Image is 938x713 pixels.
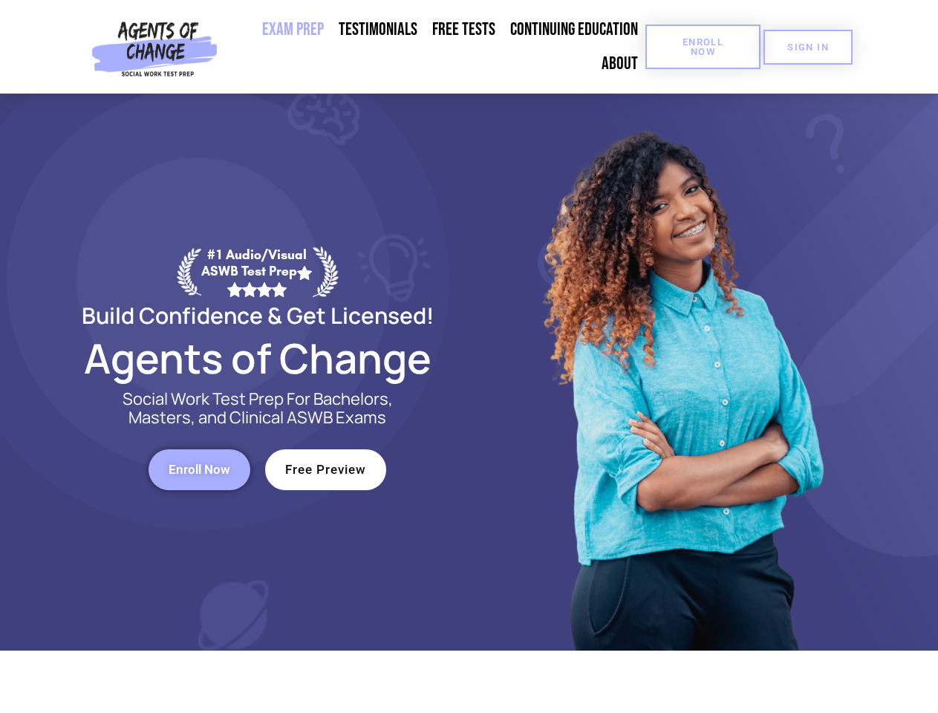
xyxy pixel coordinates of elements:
nav: Menu [224,13,645,81]
a: Free Tests [425,13,503,47]
h2: Build Confidence & Get Licensed! [46,305,469,326]
a: About [594,47,645,81]
a: Free Preview [265,449,386,490]
a: Enroll Now [149,449,250,490]
a: Continuing Education [503,13,645,47]
span: Enroll Now [669,37,737,56]
a: Exam Prep [255,13,331,47]
a: Testimonials [331,13,425,47]
span: Enroll Now [169,463,230,476]
img: Website Image 1 (1) [532,94,830,651]
a: Enroll Now [645,25,761,69]
p: Social Work Test Prep For Bachelors, Masters, and Clinical ASWB Exams [105,390,410,427]
div: #1 Audio/Visual ASWB Test Prep [201,247,313,296]
span: Free Preview [285,463,366,476]
span: SIGN IN [787,42,829,52]
h2: Agents of Change [46,341,469,375]
a: SIGN IN [763,30,853,65]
